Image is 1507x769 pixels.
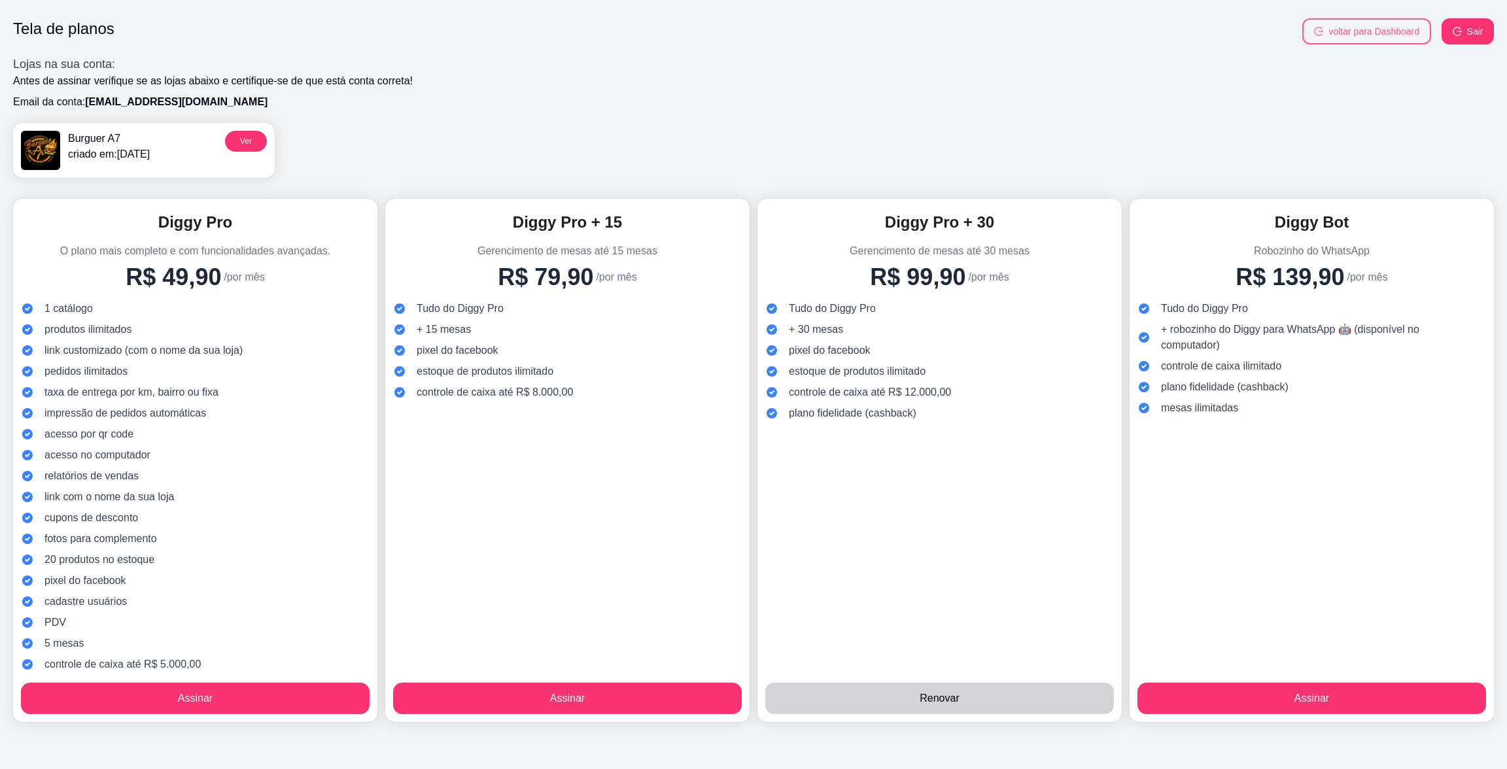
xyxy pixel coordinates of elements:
[393,683,742,714] button: Assinar
[44,531,157,547] span: fotos para complemento
[765,212,1114,233] h3: Diggy Pro + 30
[21,131,60,170] img: menu logo
[225,131,267,152] button: Ver
[596,269,636,285] p: /por mês
[44,573,126,589] span: pixel do facebook
[224,269,264,285] p: /por mês
[44,636,84,651] span: 5 mesas
[44,343,243,358] span: link customizado (com o nome da sua loja)
[1347,269,1387,285] p: /por mês
[13,18,114,44] h1: Tela de planos
[1137,212,1486,233] h3: Diggy Bot
[44,384,218,400] span: taxa de entrega por km, bairro ou fixa
[1314,27,1323,36] span: logout
[393,212,742,233] h3: Diggy Pro + 15
[1161,379,1289,395] span: plano fidelidade (cashback)
[789,343,871,358] span: pixel do facebook
[1137,243,1486,259] p: Robozinho do WhatsApp
[44,615,66,630] span: PDV
[1236,264,1344,290] h4: R$ 139,90
[1161,358,1281,374] span: controle de caixa ilimitado
[870,264,965,290] h4: R$ 99,90
[68,131,150,146] p: Burguer A7
[21,212,370,233] h3: Diggy Pro
[498,264,593,290] h4: R$ 79,90
[44,322,131,337] span: produtos ilimitados
[1161,322,1476,353] span: + robozinho do Diggy para WhatsApp 🤖 (disponível no computador)
[44,364,128,379] span: pedidos ilimitados
[44,552,154,568] span: 20 produtos no estoque
[417,343,498,358] span: pixel do facebook
[68,146,150,162] p: criado em: [DATE]
[417,301,504,316] span: Tudo do Diggy Pro
[44,489,174,505] span: link com o nome da sua loja
[21,243,370,259] p: O plano mais completo e com funcionalidades avançadas.
[13,73,1494,89] p: Antes de assinar verifique se as lojas abaixo e certifique-se de que está conta correta!
[765,243,1114,259] p: Gerencimento de mesas até 30 mesas
[968,269,1009,285] p: /por mês
[13,123,275,178] a: menu logoBurguer A7criado em:[DATE]Ver
[13,94,1494,110] p: Email da conta:
[1161,301,1248,316] span: Tudo do Diggy Pro
[21,683,370,714] button: Assinar
[417,364,553,379] span: estoque de produtos ilimitado
[417,384,573,400] span: controle de caixa até R$ 8.000,00
[393,243,742,259] p: Gerencimento de mesas até 15 mesas
[789,405,916,421] span: plano fidelidade (cashback)
[417,322,471,337] span: + 15 mesas
[789,384,951,400] span: controle de caixa até R$ 12.000,00
[765,683,1114,714] button: Renovar
[789,364,926,379] span: estoque de produtos ilimitado
[1161,400,1238,416] span: mesas ilimitadas
[126,264,221,290] h4: R$ 49,90
[1453,27,1462,36] span: logout
[44,468,139,484] span: relatórios de vendas
[1137,683,1486,714] button: Assinar
[1442,18,1494,44] button: logoutSair
[44,447,150,463] span: acesso no computador
[789,301,876,316] span: Tudo do Diggy Pro
[44,510,138,526] span: cupons de desconto
[44,426,133,442] span: acesso por qr code
[44,405,206,421] span: impressão de pedidos automáticas
[85,96,268,107] span: [EMAIL_ADDRESS][DOMAIN_NAME]
[13,55,1494,73] h3: Lojas na sua conta:
[789,322,843,337] span: + 30 mesas
[44,594,127,609] span: cadastre usuários
[44,301,93,316] span: 1 catálogo
[1302,18,1431,44] button: logoutvoltar para Dashboard
[44,657,201,672] span: controle de caixa até R$ 5.000,00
